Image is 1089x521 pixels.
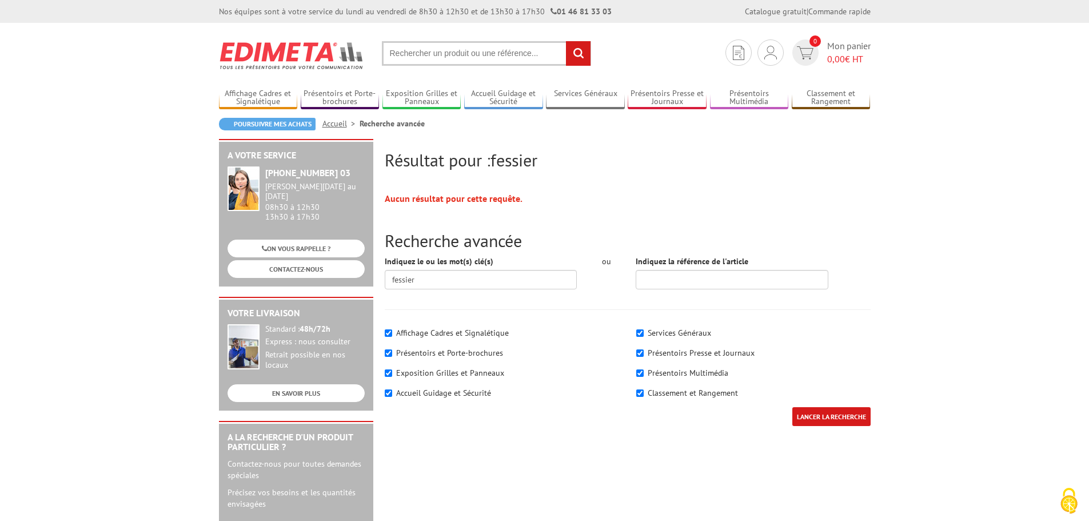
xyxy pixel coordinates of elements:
[385,256,493,267] label: Indiquez le ou les mot(s) clé(s)
[219,118,316,130] a: Poursuivre mes achats
[228,260,365,278] a: CONTACTEZ-NOUS
[228,487,365,510] p: Précisez vos besoins et les quantités envisagées
[764,46,777,59] img: devis rapide
[636,256,748,267] label: Indiquez la référence de l'article
[827,53,845,65] span: 0,00
[490,149,537,171] span: fessier
[385,231,871,250] h2: Recherche avancée
[648,368,728,378] label: Présentoirs Multimédia
[733,46,744,60] img: devis rapide
[745,6,871,17] div: |
[648,328,711,338] label: Services Généraux
[300,324,330,334] strong: 48h/72h
[385,349,392,357] input: Présentoirs et Porte-brochures
[745,6,807,17] a: Catalogue gratuit
[301,89,380,108] a: Présentoirs et Porte-brochures
[228,458,365,481] p: Contactez-nous pour toutes demandes spéciales
[228,166,260,211] img: widget-service.jpg
[546,89,625,108] a: Services Généraux
[385,389,392,397] input: Accueil Guidage et Sécurité
[792,89,871,108] a: Classement et Rangement
[265,182,365,221] div: 08h30 à 12h30 13h30 à 17h30
[710,89,789,108] a: Présentoirs Multimédia
[228,384,365,402] a: EN SAVOIR PLUS
[265,167,350,178] strong: [PHONE_NUMBER] 03
[265,324,365,335] div: Standard :
[636,369,644,377] input: Présentoirs Multimédia
[792,407,871,426] input: LANCER LA RECHERCHE
[797,46,813,59] img: devis rapide
[636,389,644,397] input: Classement et Rangement
[265,350,365,371] div: Retrait possible en nos locaux
[396,328,509,338] label: Affichage Cadres et Signalétique
[265,182,365,201] div: [PERSON_NAME][DATE] au [DATE]
[360,118,425,129] li: Recherche avancée
[322,118,360,129] a: Accueil
[648,388,738,398] label: Classement et Rangement
[636,349,644,357] input: Présentoirs Presse et Journaux
[566,41,591,66] input: rechercher
[636,329,644,337] input: Services Généraux
[382,41,591,66] input: Rechercher un produit ou une référence...
[809,35,821,47] span: 0
[464,89,543,108] a: Accueil Guidage et Sécurité
[628,89,707,108] a: Présentoirs Presse et Journaux
[1055,487,1083,515] img: Cookies (fenêtre modale)
[219,89,298,108] a: Affichage Cadres et Signalétique
[827,53,871,66] span: € HT
[789,39,871,66] a: devis rapide 0 Mon panier 0,00€ HT
[265,337,365,347] div: Express : nous consulter
[385,193,522,204] strong: Aucun résultat pour cette requête.
[551,6,612,17] strong: 01 46 81 33 03
[385,150,871,169] h2: Résultat pour :
[385,329,392,337] input: Affichage Cadres et Signalétique
[396,348,503,358] label: Présentoirs et Porte-brochures
[228,240,365,257] a: ON VOUS RAPPELLE ?
[1049,482,1089,521] button: Cookies (fenêtre modale)
[228,324,260,369] img: widget-livraison.jpg
[382,89,461,108] a: Exposition Grilles et Panneaux
[648,348,755,358] label: Présentoirs Presse et Journaux
[219,34,365,77] img: Edimeta
[228,150,365,161] h2: A votre service
[219,6,612,17] div: Nos équipes sont à votre service du lundi au vendredi de 8h30 à 12h30 et de 13h30 à 17h30
[808,6,871,17] a: Commande rapide
[594,256,619,267] div: ou
[396,368,504,378] label: Exposition Grilles et Panneaux
[385,369,392,377] input: Exposition Grilles et Panneaux
[228,432,365,452] h2: A la recherche d'un produit particulier ?
[396,388,491,398] label: Accueil Guidage et Sécurité
[827,39,871,66] span: Mon panier
[228,308,365,319] h2: Votre livraison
